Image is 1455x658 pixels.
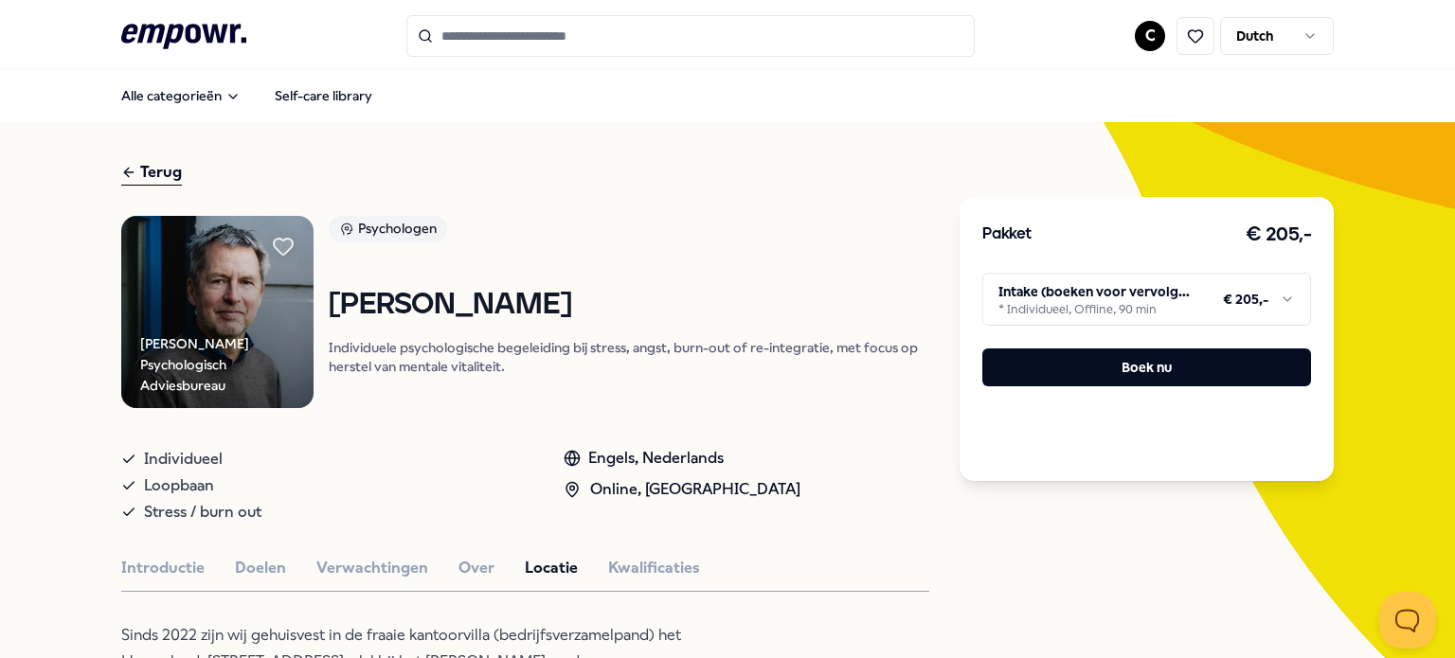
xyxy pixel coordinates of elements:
button: Verwachtingen [316,556,428,580]
span: Individueel [144,446,223,472]
span: Stress / burn out [144,499,261,525]
button: Kwalificaties [608,556,700,580]
h3: € 205,- [1246,220,1312,250]
button: Introductie [121,556,205,580]
button: Over [458,556,494,580]
div: Online, [GEOGRAPHIC_DATA] [564,477,800,502]
h1: [PERSON_NAME] [329,289,929,322]
button: Locatie [525,556,578,580]
div: Terug [121,160,182,186]
a: Self-care library [260,77,387,115]
button: Boek nu [982,348,1311,386]
p: Individuele psychologische begeleiding bij stress, angst, burn-out of re-integratie, met focus op... [329,338,929,376]
iframe: Help Scout Beacon - Open [1379,592,1436,649]
h3: Pakket [982,222,1032,247]
button: Alle categorieën [106,77,256,115]
div: Engels, Nederlands [564,446,800,471]
button: Doelen [235,556,286,580]
span: Loopbaan [144,472,214,499]
div: [PERSON_NAME] Psychologisch Adviesbureau [140,333,314,397]
button: C [1135,21,1165,51]
input: Search for products, categories or subcategories [406,15,975,57]
a: Psychologen [329,216,929,249]
img: Product Image [121,216,314,408]
nav: Main [106,77,387,115]
div: Psychologen [329,216,447,242]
